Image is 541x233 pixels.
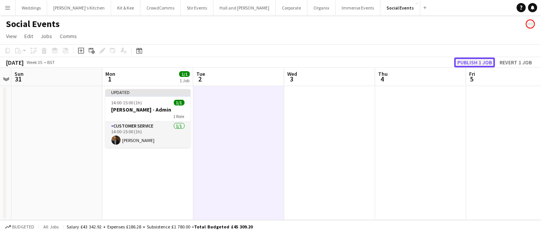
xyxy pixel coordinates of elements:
[21,31,36,41] a: Edit
[47,59,55,65] div: BST
[105,122,191,148] app-card-role: Customer Service1/114:00-15:00 (1h)[PERSON_NAME]
[111,100,142,105] span: 14:00-15:00 (1h)
[173,113,185,119] span: 1 Role
[57,31,80,41] a: Comms
[496,57,535,67] button: Revert 1 job
[38,31,55,41] a: Jobs
[105,106,191,113] h3: [PERSON_NAME] - Admin
[286,75,297,83] span: 3
[104,75,115,83] span: 1
[174,100,185,105] span: 1/1
[468,75,475,83] span: 5
[13,75,24,83] span: 31
[140,0,181,15] button: CrowdComms
[287,70,297,77] span: Wed
[24,33,33,40] span: Edit
[378,70,388,77] span: Thu
[6,59,24,66] div: [DATE]
[105,89,191,95] div: Updated
[12,224,34,230] span: Budgeted
[4,223,35,231] button: Budgeted
[181,0,213,15] button: Stir Events
[3,31,20,41] a: View
[196,70,205,77] span: Tue
[105,89,191,148] app-job-card: Updated14:00-15:00 (1h)1/1[PERSON_NAME] - Admin1 RoleCustomer Service1/114:00-15:00 (1h)[PERSON_N...
[336,0,380,15] button: Immense Events
[213,0,276,15] button: Hall and [PERSON_NAME]
[16,0,47,15] button: Weddings
[454,57,495,67] button: Publish 1 job
[25,59,44,65] span: Week 35
[6,18,60,30] h1: Social Events
[180,78,189,83] div: 1 Job
[276,0,307,15] button: Corporate
[526,19,535,29] app-user-avatar: Event Temps
[67,224,253,230] div: Salary £43 342.92 + Expenses £186.28 + Subsistence £1 780.00 =
[111,0,140,15] button: Kit & Kee
[41,33,52,40] span: Jobs
[179,71,190,77] span: 1/1
[195,75,205,83] span: 2
[60,33,77,40] span: Comms
[6,33,17,40] span: View
[42,224,60,230] span: All jobs
[380,0,420,15] button: Social Events
[307,0,336,15] button: Organix
[14,70,24,77] span: Sun
[377,75,388,83] span: 4
[194,224,253,230] span: Total Budgeted £45 309.20
[47,0,111,15] button: [PERSON_NAME]'s Kitchen
[469,70,475,77] span: Fri
[105,70,115,77] span: Mon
